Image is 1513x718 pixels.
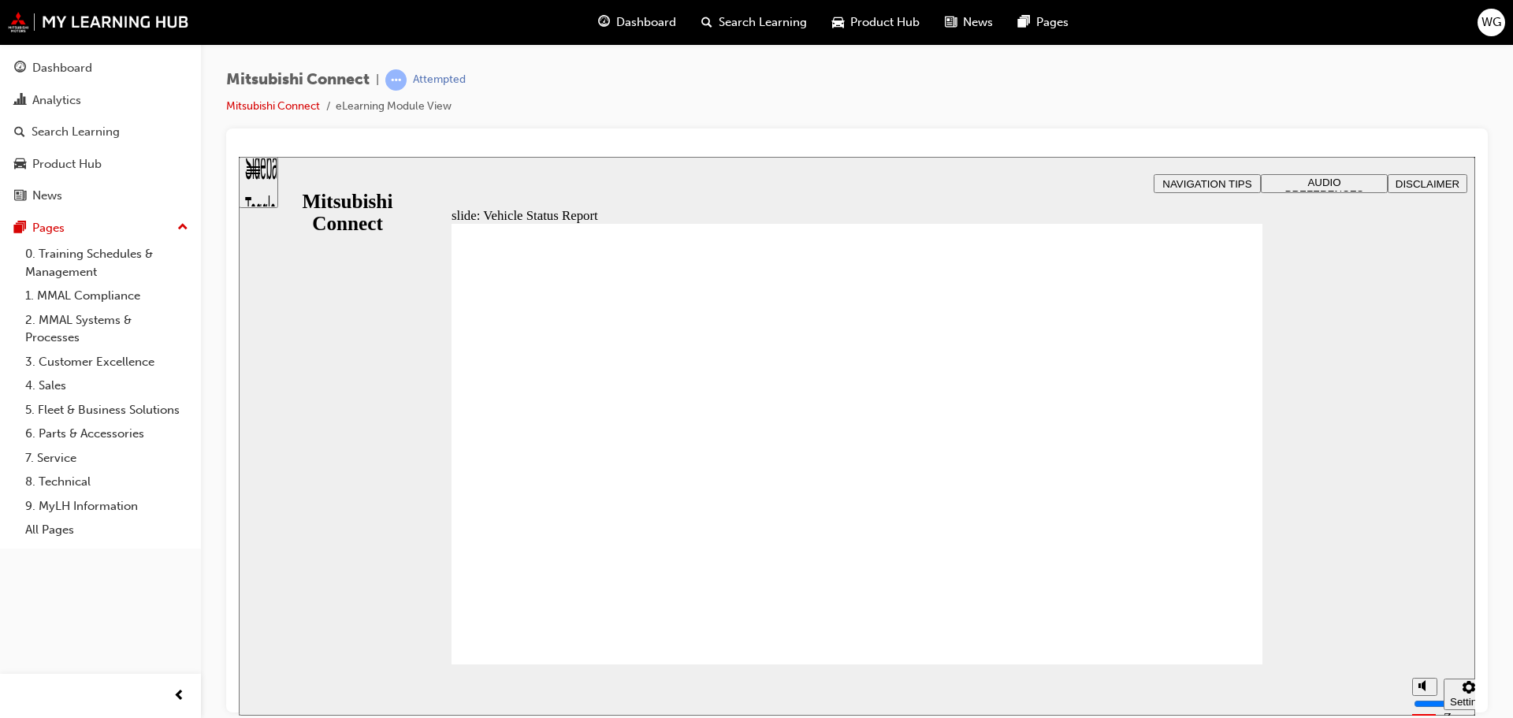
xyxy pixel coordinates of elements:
[413,73,466,87] div: Attempted
[915,17,1022,36] button: NAVIGATION TIPS
[14,158,26,172] span: car-icon
[32,155,102,173] div: Product Hub
[32,187,62,205] div: News
[6,86,195,115] a: Analytics
[6,50,195,214] button: DashboardAnalyticsSearch LearningProduct HubNews
[32,59,92,77] div: Dashboard
[820,6,932,39] a: car-iconProduct Hub
[832,13,844,32] span: car-icon
[1205,522,1255,553] button: Settings
[6,150,195,179] a: Product Hub
[32,123,120,141] div: Search Learning
[177,218,188,238] span: up-icon
[1006,6,1081,39] a: pages-iconPages
[850,13,920,32] span: Product Hub
[32,91,81,110] div: Analytics
[19,470,195,494] a: 8. Technical
[6,117,195,147] a: Search Learning
[924,21,1013,33] span: NAVIGATION TIPS
[1211,539,1249,551] div: Settings
[963,13,993,32] span: News
[719,13,807,32] span: Search Learning
[14,125,25,140] span: search-icon
[19,422,195,446] a: 6. Parts & Accessories
[1018,13,1030,32] span: pages-icon
[385,69,407,91] span: learningRecordVerb_ATTEMPT-icon
[19,284,195,308] a: 1. MMAL Compliance
[598,13,610,32] span: guage-icon
[6,214,195,243] button: Pages
[173,686,185,706] span: prev-icon
[14,94,26,108] span: chart-icon
[932,6,1006,39] a: news-iconNews
[376,71,379,89] span: |
[585,6,689,39] a: guage-iconDashboard
[1036,13,1069,32] span: Pages
[6,181,195,210] a: News
[701,13,712,32] span: search-icon
[32,219,65,237] div: Pages
[1046,20,1125,43] span: AUDIO PREFERENCES
[19,374,195,398] a: 4. Sales
[1478,9,1505,36] button: WG
[19,242,195,284] a: 0. Training Schedules & Management
[19,518,195,542] a: All Pages
[19,494,195,519] a: 9. MyLH Information
[616,13,676,32] span: Dashboard
[336,98,452,116] li: eLearning Module View
[1022,17,1149,36] button: AUDIO PREFERENCES
[945,13,957,32] span: news-icon
[19,350,195,374] a: 3. Customer Excellence
[19,398,195,422] a: 5. Fleet & Business Solutions
[1165,508,1229,559] div: misc controls
[1175,541,1277,553] input: volume
[14,221,26,236] span: pages-icon
[14,189,26,203] span: news-icon
[6,54,195,83] a: Dashboard
[226,71,370,89] span: Mitsubishi Connect
[689,6,820,39] a: search-iconSearch Learning
[19,446,195,471] a: 7. Service
[1149,17,1229,36] button: DISCLAIMER
[1157,21,1221,33] span: DISCLAIMER
[1173,521,1199,539] button: Mute (Ctrl+Alt+M)
[1481,13,1501,32] span: WG
[8,12,189,32] img: mmal
[19,308,195,350] a: 2. MMAL Systems & Processes
[1205,553,1236,600] label: Zoom to fit
[14,61,26,76] span: guage-icon
[226,99,320,113] a: Mitsubishi Connect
